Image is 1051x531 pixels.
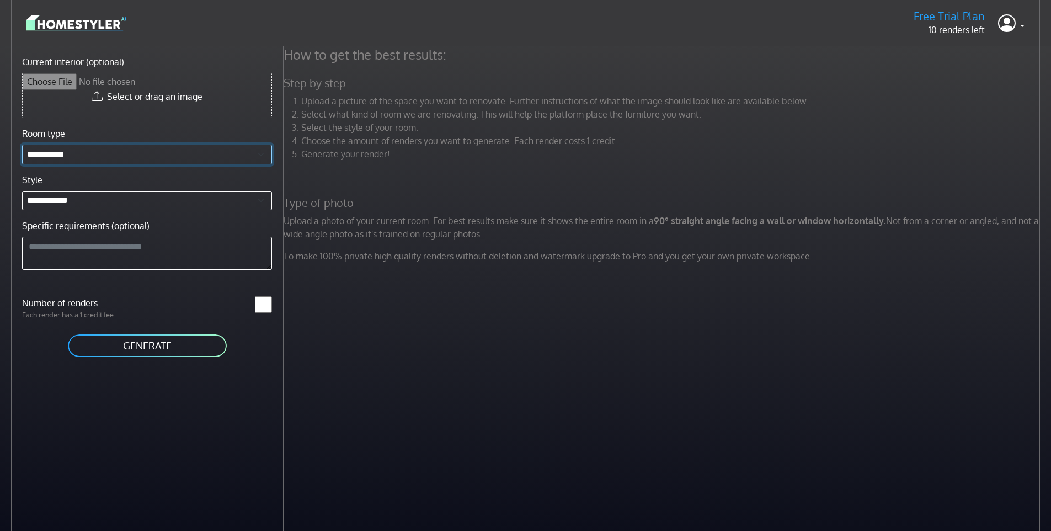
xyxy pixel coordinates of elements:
p: To make 100% private high quality renders without deletion and watermark upgrade to Pro and you g... [277,249,1049,263]
strong: 90° straight angle facing a wall or window horizontally. [654,215,886,226]
label: Number of renders [15,296,147,310]
label: Specific requirements (optional) [22,219,150,232]
img: logo-3de290ba35641baa71223ecac5eacb59cb85b4c7fdf211dc9aaecaaee71ea2f8.svg [26,13,126,33]
label: Room type [22,127,65,140]
p: Upload a photo of your current room. For best results make sure it shows the entire room in a Not... [277,214,1049,241]
li: Generate your render! [301,147,1043,161]
h5: Step by step [277,76,1049,90]
h4: How to get the best results: [277,46,1049,63]
label: Current interior (optional) [22,55,124,68]
li: Select what kind of room we are renovating. This will help the platform place the furniture you w... [301,108,1043,121]
label: Style [22,173,42,187]
h5: Free Trial Plan [914,9,985,23]
p: Each render has a 1 credit fee [15,310,147,320]
h5: Type of photo [277,196,1049,210]
li: Select the style of your room. [301,121,1043,134]
p: 10 renders left [914,23,985,36]
li: Upload a picture of the space you want to renovate. Further instructions of what the image should... [301,94,1043,108]
button: GENERATE [67,333,228,358]
li: Choose the amount of renders you want to generate. Each render costs 1 credit. [301,134,1043,147]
